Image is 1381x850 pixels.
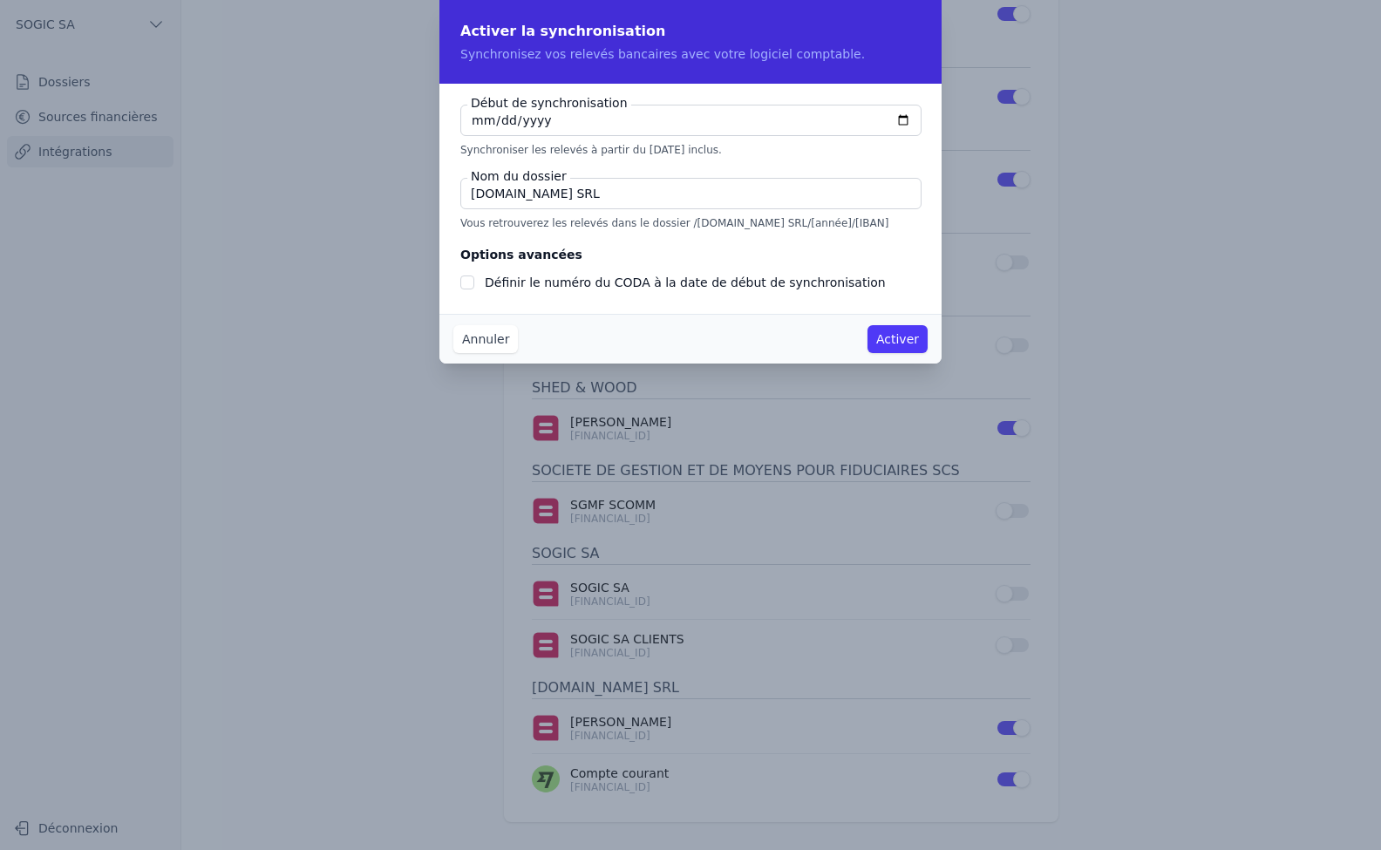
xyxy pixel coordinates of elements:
label: Nom du dossier [467,167,570,185]
label: Définir le numéro du CODA à la date de début de synchronisation [485,275,886,289]
button: Activer [867,325,928,353]
h2: Activer la synchronisation [460,21,921,42]
p: Synchroniser les relevés à partir du [DATE] inclus. [460,143,921,157]
button: Annuler [453,325,518,353]
label: Début de synchronisation [467,94,631,112]
p: Vous retrouverez les relevés dans le dossier /[DOMAIN_NAME] SRL/[année]/[IBAN] [460,216,921,230]
legend: Options avancées [460,244,582,265]
p: Synchronisez vos relevés bancaires avec votre logiciel comptable. [460,45,921,63]
input: NOM SOCIETE [460,178,922,209]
